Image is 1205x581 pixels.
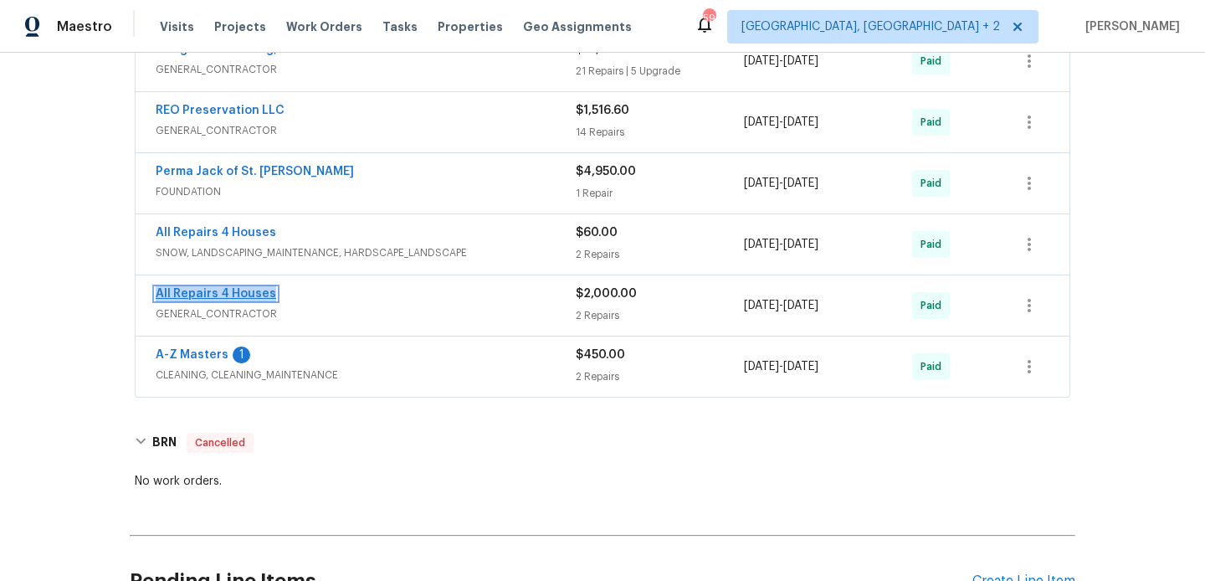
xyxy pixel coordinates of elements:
[156,244,576,261] span: SNOW, LANDSCAPING_MAINTENANCE, HARDSCAPE_LANDSCAPE
[523,18,632,35] span: Geo Assignments
[744,297,818,314] span: -
[156,227,276,239] a: All Repairs 4 Houses
[576,246,744,263] div: 2 Repairs
[744,239,779,250] span: [DATE]
[783,177,818,189] span: [DATE]
[156,306,576,322] span: GENERAL_CONTRACTOR
[783,361,818,373] span: [DATE]
[920,358,948,375] span: Paid
[744,300,779,311] span: [DATE]
[1079,18,1180,35] span: [PERSON_NAME]
[135,473,1070,490] div: No work orders.
[156,61,576,78] span: GENERAL_CONTRACTOR
[744,175,818,192] span: -
[703,10,715,27] div: 59
[744,116,779,128] span: [DATE]
[156,122,576,139] span: GENERAL_CONTRACTOR
[744,236,818,253] span: -
[920,114,948,131] span: Paid
[744,114,818,131] span: -
[188,434,252,451] span: Cancelled
[576,307,744,324] div: 2 Repairs
[57,18,112,35] span: Maestro
[576,185,744,202] div: 1 Repair
[783,116,818,128] span: [DATE]
[783,300,818,311] span: [DATE]
[156,349,228,361] a: A-Z Masters
[576,288,637,300] span: $2,000.00
[920,236,948,253] span: Paid
[576,124,744,141] div: 14 Repairs
[160,18,194,35] span: Visits
[576,368,744,385] div: 2 Repairs
[576,227,618,239] span: $60.00
[214,18,266,35] span: Projects
[744,177,779,189] span: [DATE]
[382,21,418,33] span: Tasks
[156,288,276,300] a: All Repairs 4 Houses
[920,297,948,314] span: Paid
[576,63,744,80] div: 21 Repairs | 5 Upgrade
[920,53,948,69] span: Paid
[233,347,250,363] div: 1
[156,105,285,116] a: REO Preservation LLC
[130,416,1075,470] div: BRN Cancelled
[744,55,779,67] span: [DATE]
[744,358,818,375] span: -
[156,367,576,383] span: CLEANING, CLEANING_MAINTENANCE
[156,183,576,200] span: FOUNDATION
[438,18,503,35] span: Properties
[744,361,779,373] span: [DATE]
[152,433,177,453] h6: BRN
[576,349,625,361] span: $450.00
[156,166,354,177] a: Perma Jack of St. [PERSON_NAME]
[783,239,818,250] span: [DATE]
[783,55,818,67] span: [DATE]
[576,166,636,177] span: $4,950.00
[920,175,948,192] span: Paid
[741,18,1000,35] span: [GEOGRAPHIC_DATA], [GEOGRAPHIC_DATA] + 2
[286,18,362,35] span: Work Orders
[576,105,629,116] span: $1,516.60
[744,53,818,69] span: -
